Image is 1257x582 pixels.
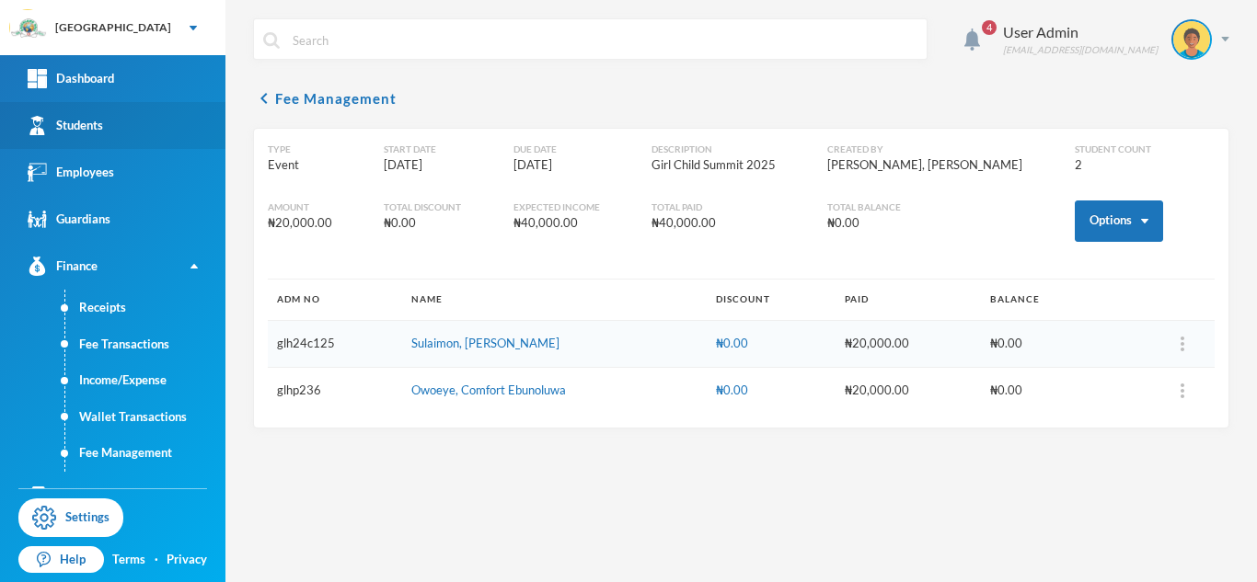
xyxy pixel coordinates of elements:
[384,214,461,233] div: ₦0.00
[268,321,402,368] td: glh24c125
[513,214,600,233] div: ₦40,000.00
[28,210,110,229] div: Guardians
[1181,337,1184,351] img: more_vert
[981,368,1101,415] td: ₦0.00
[652,200,776,214] div: Total Paid
[268,143,332,156] div: Type
[827,156,1022,175] div: [PERSON_NAME], [PERSON_NAME]
[65,435,225,472] a: Fee Management
[1075,200,1163,242] button: Options
[1111,377,1184,405] button: more_vert
[65,290,225,326] a: Receipts
[827,214,1022,233] div: ₦0.00
[827,143,1022,156] div: Created By
[10,10,47,47] img: logo
[263,32,280,49] img: search
[836,321,982,368] td: ₦20,000.00
[1075,156,1215,175] div: 2
[513,143,600,156] div: Due Date
[268,280,402,321] th: ADM NO
[112,551,145,569] a: Terms
[268,200,332,214] div: Amount
[28,257,98,276] div: Finance
[652,214,776,233] div: ₦40,000.00
[18,546,104,574] a: Help
[1003,21,1158,43] div: User Admin
[28,116,103,135] div: Students
[1111,330,1184,358] button: more_vert
[268,368,402,415] td: glhp236
[827,200,1022,214] div: Total Balance
[28,485,101,505] div: Subjects
[268,214,332,233] div: ₦20,000.00
[1003,43,1158,57] div: [EMAIL_ADDRESS][DOMAIN_NAME]
[1075,143,1215,156] div: Student Count
[253,87,397,109] button: chevron_leftFee Management
[981,321,1101,368] td: ₦0.00
[65,326,225,363] a: Fee Transactions
[291,19,917,61] input: Search
[402,280,707,321] th: NAME
[384,143,461,156] div: Start Date
[513,200,600,214] div: Expected Income
[155,551,158,569] div: ·
[384,156,461,175] div: [DATE]
[1173,21,1210,58] img: STUDENT
[716,335,825,353] div: ₦0.00
[707,280,835,321] th: DISCOUNT
[716,382,825,400] div: ₦0.00
[513,156,600,175] div: [DATE]
[55,19,171,36] div: [GEOGRAPHIC_DATA]
[253,87,275,109] i: chevron_left
[28,163,114,182] div: Employees
[652,156,776,175] div: Girl Child Summit 2025
[981,280,1101,321] th: BALANCE
[836,280,982,321] th: PAID
[18,498,123,537] a: Settings
[411,382,566,397] a: Owoeye, Comfort Ebunoluwa
[1181,383,1184,398] img: more_vert
[167,551,207,569] a: Privacy
[836,368,982,415] td: ₦20,000.00
[28,69,114,88] div: Dashboard
[982,20,997,35] span: 4
[65,362,225,399] a: Income/Expense
[652,143,776,156] div: Description
[384,200,461,214] div: Total Discount
[65,399,225,436] a: Wallet Transactions
[411,336,559,350] a: Sulaimon, [PERSON_NAME]
[268,156,332,175] div: Event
